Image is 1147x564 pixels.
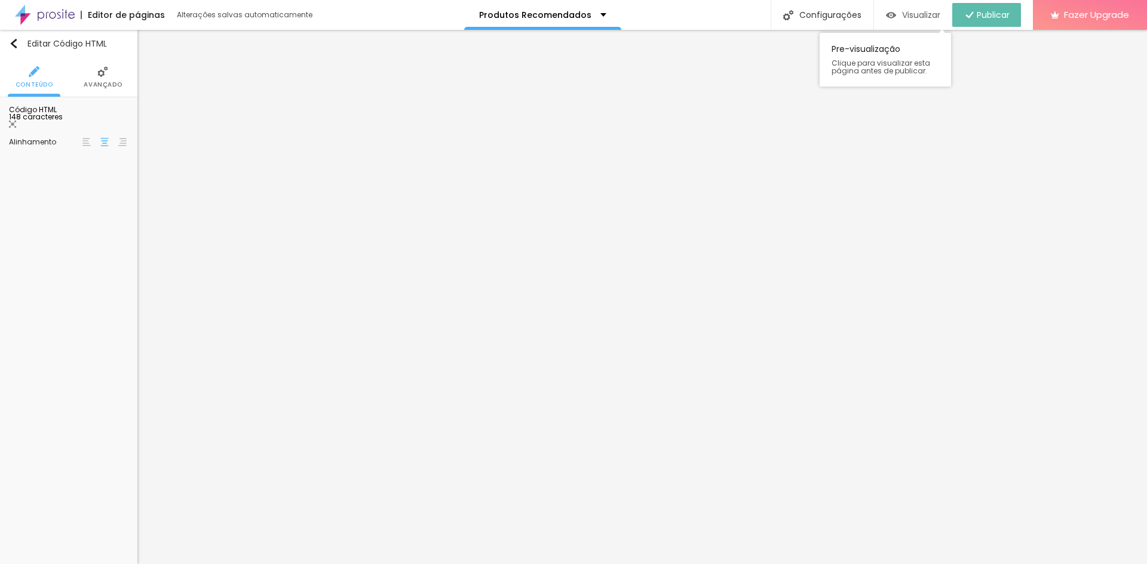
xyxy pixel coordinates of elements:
[479,11,591,19] p: Produtos Recomendados
[9,121,16,128] img: Icone
[1064,10,1129,20] span: Fazer Upgrade
[832,59,939,75] span: Clique para visualizar esta página antes de publicar.
[820,33,951,87] div: Pre-visualização
[886,10,896,20] img: view-1.svg
[177,11,314,19] div: Alterações salvas automaticamente
[977,10,1010,20] span: Publicar
[9,106,128,113] div: Código HTML
[81,11,165,19] div: Editor de páginas
[9,113,128,129] div: 148 caracteres
[902,10,940,20] span: Visualizar
[137,30,1147,564] iframe: Editor
[9,39,107,48] div: Editar Código HTML
[952,3,1021,27] button: Publicar
[100,138,109,146] img: paragraph-center-align.svg
[84,82,122,88] span: Avançado
[16,82,53,88] span: Conteúdo
[783,10,793,20] img: Icone
[9,39,19,48] img: Icone
[874,3,952,27] button: Visualizar
[97,66,108,77] img: Icone
[29,66,39,77] img: Icone
[9,138,81,146] div: Alinhamento
[82,138,91,146] img: paragraph-left-align.svg
[118,138,127,146] img: paragraph-right-align.svg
